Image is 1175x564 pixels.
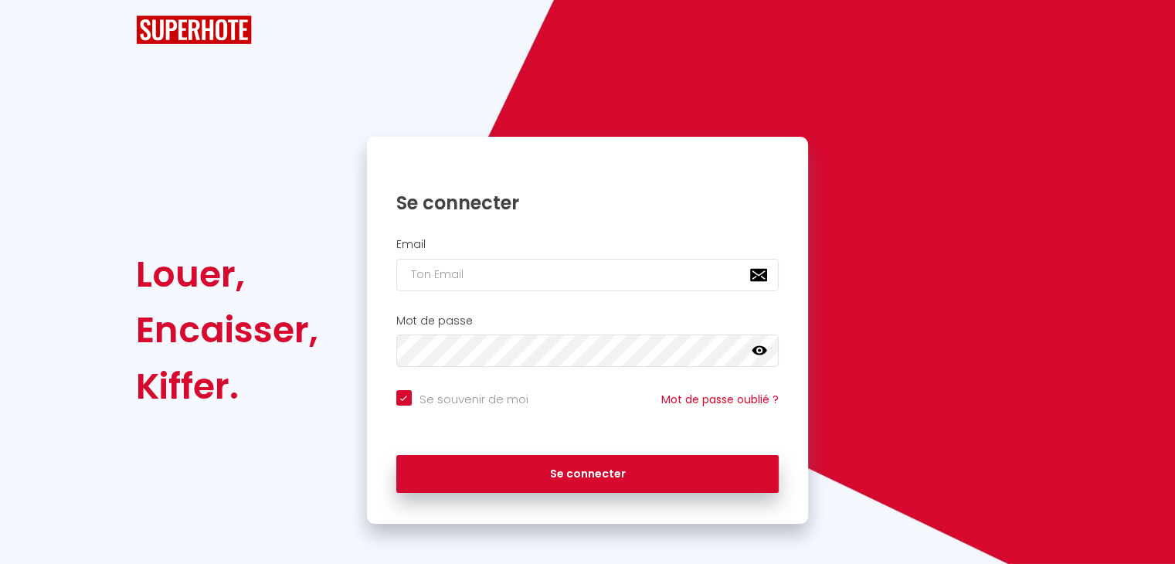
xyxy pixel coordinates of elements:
h1: Se connecter [396,191,779,215]
h2: Email [396,238,779,251]
button: Se connecter [396,455,779,494]
div: Louer, [136,246,318,302]
div: Kiffer. [136,358,318,414]
img: SuperHote logo [136,15,252,44]
div: Encaisser, [136,302,318,358]
input: Ton Email [396,259,779,291]
a: Mot de passe oublié ? [661,392,779,407]
h2: Mot de passe [396,314,779,328]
